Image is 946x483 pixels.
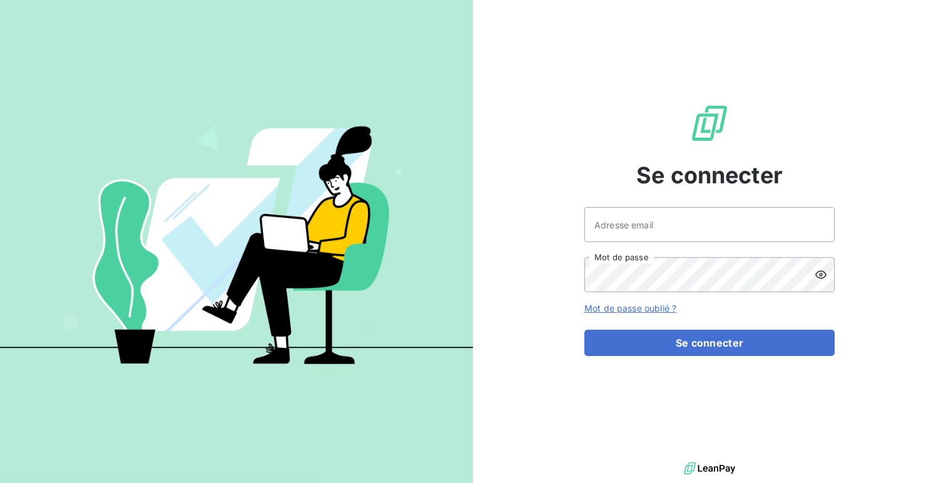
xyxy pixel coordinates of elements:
button: Se connecter [584,330,835,356]
img: logo [684,459,735,478]
img: Logo LeanPay [689,103,730,143]
a: Mot de passe oublié ? [584,303,676,313]
input: placeholder [584,207,835,242]
span: Se connecter [636,158,783,192]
